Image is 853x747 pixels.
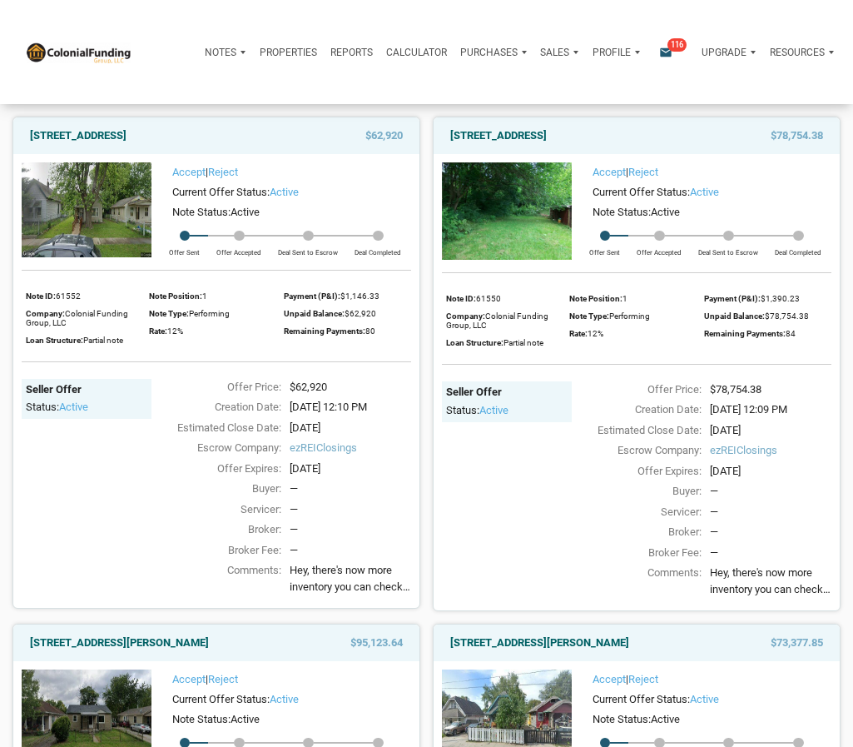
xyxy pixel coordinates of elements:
div: [DATE] [281,420,419,436]
span: Active [651,206,680,218]
span: — [290,544,298,556]
a: [STREET_ADDRESS] [30,126,126,146]
span: — [710,546,718,559]
div: Escrow Company: [563,442,702,459]
img: 575079 [22,162,151,257]
div: [DATE] 12:10 PM [281,399,419,416]
span: 61550 [476,294,501,303]
span: active [270,693,299,705]
div: Deal Completed [766,241,830,257]
span: Note Status: [593,206,651,218]
span: active [479,404,508,416]
span: $62,920 [365,126,403,146]
span: ezREIClosings [710,442,831,459]
div: [DATE] 12:09 PM [702,401,840,418]
p: Notes [205,47,236,58]
span: active [690,186,719,198]
p: Profile [593,47,631,58]
span: 116 [667,38,687,52]
span: Current Offer Status: [593,186,690,198]
span: $73,377.85 [771,633,823,653]
div: Broker Fee: [563,545,702,561]
span: Partial note [503,338,543,347]
a: Accept [172,166,206,178]
div: Deal Completed [346,241,409,257]
div: — [710,483,831,500]
a: [STREET_ADDRESS] [450,126,547,146]
div: — [290,521,411,538]
button: Purchases [454,32,533,72]
span: Rate: [569,329,588,338]
a: Accept [172,673,206,685]
span: Remaining Payments: [704,329,786,338]
div: Offer Sent [161,241,208,257]
span: Note ID: [26,291,56,301]
span: Note Position: [149,291,202,301]
span: Active [231,713,260,725]
span: 80 [365,326,375,336]
div: Estimated Close Date: [563,422,702,439]
a: Accept [593,673,626,685]
a: Reject [208,673,238,685]
div: Offer Price: [563,381,702,398]
a: Reject [208,166,238,178]
div: Offer Sent [581,241,628,257]
button: email116 [647,32,695,72]
p: Reports [330,47,373,58]
span: Note Type: [149,309,189,318]
div: [DATE] [702,422,840,439]
div: Creation Date: [563,401,702,418]
div: Seller Offer [26,383,147,397]
div: Offer Expires: [563,463,702,480]
span: $1,390.23 [761,294,800,303]
span: active [270,186,299,198]
div: Buyer: [143,481,281,497]
button: Reports [324,32,379,72]
span: Loan Structure: [446,338,503,347]
p: Properties [260,47,317,58]
p: Sales [540,47,569,58]
button: Upgrade [695,32,762,72]
div: — [710,524,831,540]
span: | [593,673,658,685]
div: [DATE] [702,463,840,480]
img: 575139 [442,162,572,260]
span: 12% [167,326,183,336]
i: email [656,46,676,59]
a: [STREET_ADDRESS][PERSON_NAME] [30,633,209,653]
span: Colonial Funding Group, LLC [26,309,128,327]
span: $1,146.33 [340,291,379,301]
div: Offer Accepted [208,241,270,257]
a: Properties [253,32,324,72]
button: Sales [533,32,585,72]
span: Active [231,206,260,218]
p: Resources [770,47,825,58]
a: Accept [593,166,626,178]
div: Buyer: [563,483,702,500]
span: ezREIClosings [290,440,411,456]
div: — [710,504,831,520]
a: Reject [628,166,658,178]
span: 12% [588,329,603,338]
a: Notes [198,32,252,72]
div: Deal Sent to Escrow [690,241,766,257]
span: Hey, there's now more inventory you can check out, with something for pretty much any investing s... [290,562,411,595]
a: Profile [586,32,647,72]
span: | [593,166,658,178]
div: Broker: [143,521,281,538]
div: Servicer: [563,504,702,520]
span: 1 [622,294,627,303]
span: Company: [446,311,485,321]
div: Offer Accepted [628,241,690,257]
span: $62,920 [345,309,376,318]
span: Note ID: [446,294,476,303]
div: $78,754.38 [702,381,840,398]
span: Company: [26,309,65,318]
div: Offer Expires: [143,461,281,477]
span: Current Offer Status: [172,186,270,198]
div: — [290,481,411,497]
div: Estimated Close Date: [143,420,281,436]
span: 84 [786,329,796,338]
span: Status: [446,404,479,416]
